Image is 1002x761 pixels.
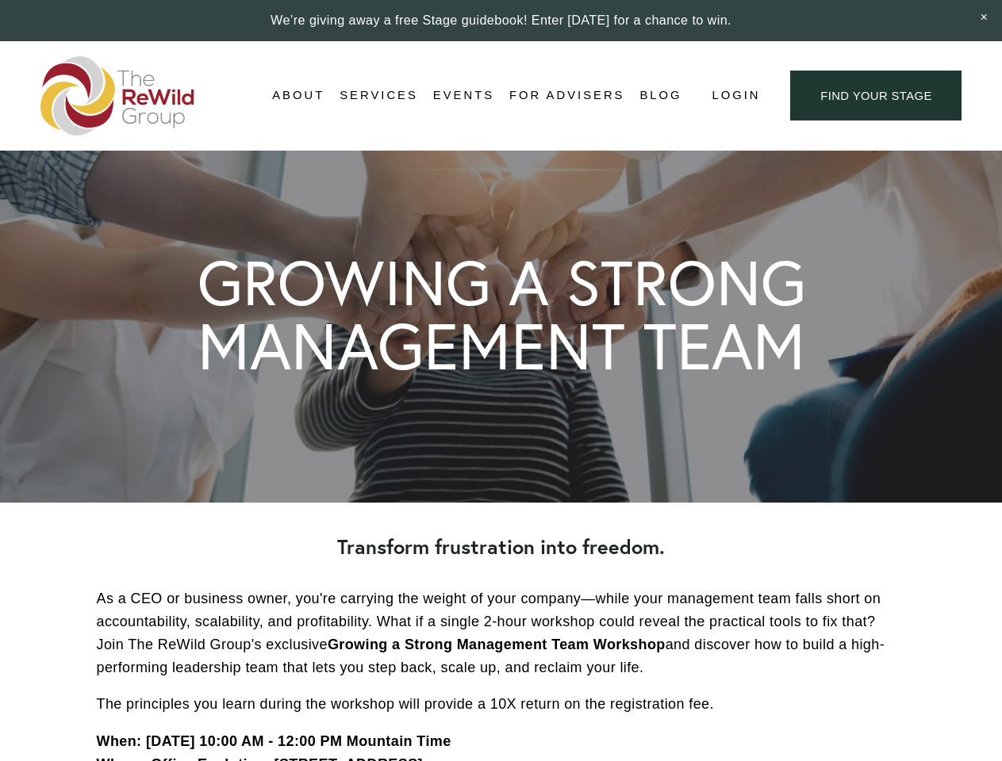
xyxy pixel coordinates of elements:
[97,733,142,749] strong: When:
[198,251,806,314] h1: GROWING A STRONG
[712,85,760,106] a: Login
[340,84,418,108] a: folder dropdown
[433,84,494,108] a: Events
[97,693,906,716] p: The principles you learn during the workshop will provide a 10X return on the registration fee.
[639,84,681,108] a: Blog
[272,84,324,108] a: folder dropdown
[328,637,666,652] strong: Growing a Strong Management Team Workshop
[790,71,962,120] a: find your stage
[97,587,906,679] p: As a CEO or business owner, you're carrying the weight of your company—while your management team...
[272,85,324,106] span: About
[40,56,196,136] img: The ReWild Group
[337,533,665,560] strong: Transform frustration into freedom.
[509,84,624,108] a: For Advisers
[340,85,418,106] span: Services
[198,314,805,378] h1: MANAGEMENT TEAM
